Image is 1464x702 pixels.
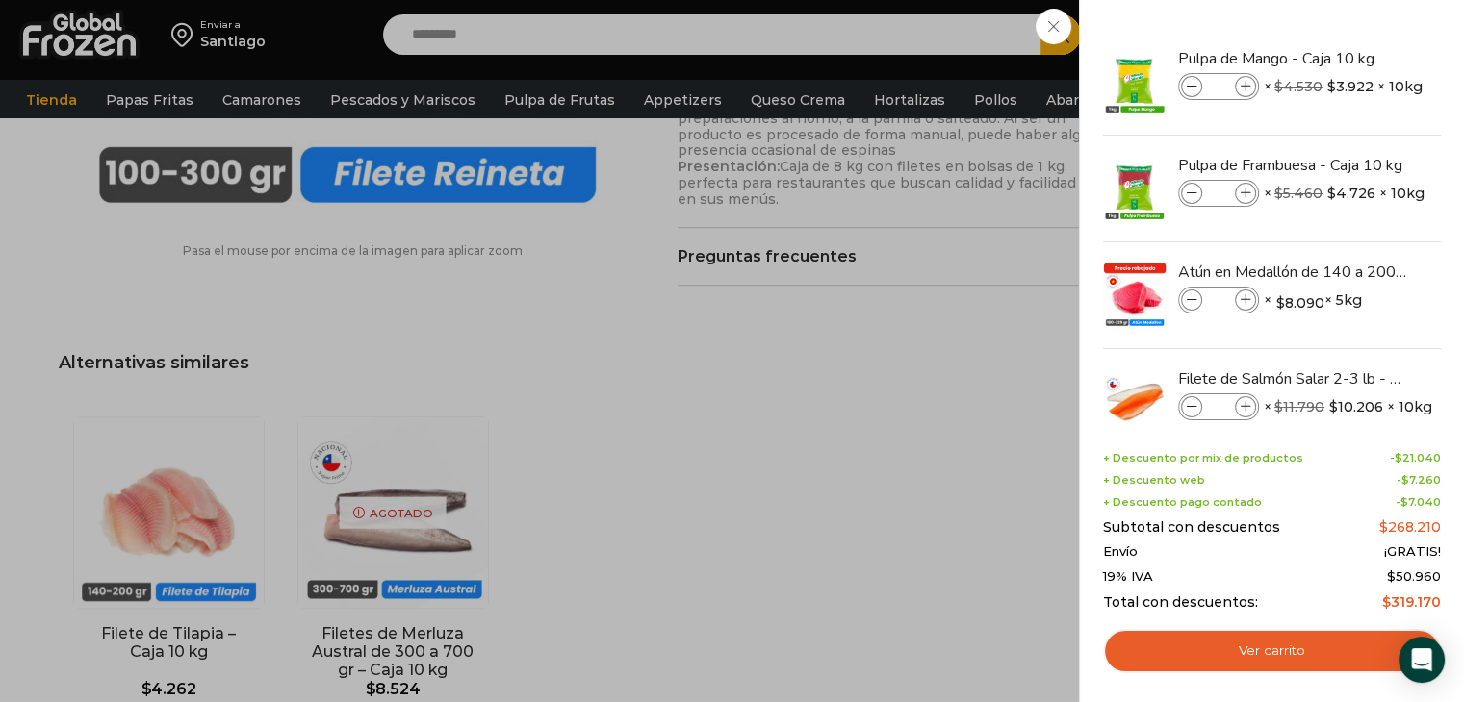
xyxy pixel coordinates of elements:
[1103,544,1138,560] span: Envío
[1384,544,1441,560] span: ¡GRATIS!
[1387,568,1396,584] span: $
[1103,452,1303,464] span: + Descuento por mix de productos
[1401,473,1409,487] span: $
[1390,452,1441,464] span: -
[1327,77,1374,96] bdi: 3.922
[1274,78,1283,95] span: $
[1204,183,1233,204] input: Product quantity
[1401,473,1441,487] bdi: 7.260
[1103,474,1205,487] span: + Descuento web
[1327,184,1375,203] bdi: 4.726
[1382,593,1441,611] bdi: 319.170
[1264,73,1423,100] span: × × 10kg
[1204,396,1233,417] input: Product quantity
[1103,519,1280,536] span: Subtotal con descuentos
[1276,293,1324,313] bdi: 8.090
[1264,180,1425,207] span: × × 10kg
[1264,287,1362,313] span: × × 5kg
[1400,495,1408,509] span: $
[1399,637,1445,683] div: Open Intercom Messenger
[1103,569,1153,585] span: 19% IVA
[1204,76,1233,97] input: Product quantity
[1387,568,1441,584] span: 50.960
[1178,155,1407,176] a: Pulpa de Frambuesa - Caja 10 kg
[1274,185,1323,202] bdi: 5.460
[1397,474,1441,487] span: -
[1329,397,1383,416] bdi: 10.206
[1382,593,1391,611] span: $
[1103,594,1258,611] span: Total con descuentos:
[1274,78,1323,95] bdi: 4.530
[1395,451,1441,464] bdi: 21.040
[1204,289,1233,311] input: Product quantity
[1379,518,1388,536] span: $
[1264,393,1432,420] span: × × 10kg
[1395,451,1402,464] span: $
[1276,293,1285,313] span: $
[1178,368,1407,389] a: Filete de Salmón Salar 2-3 lb - Premium - Caja 10 kg
[1396,496,1441,509] span: -
[1274,398,1283,415] span: $
[1379,518,1441,536] bdi: 268.210
[1274,398,1324,415] bdi: 11.790
[1103,629,1441,673] a: Ver carrito
[1274,185,1283,202] span: $
[1178,48,1407,69] a: Pulpa de Mango - Caja 10 kg
[1400,495,1441,509] bdi: 7.040
[1329,397,1338,416] span: $
[1103,496,1262,509] span: + Descuento pago contado
[1178,262,1407,283] a: Atún en Medallón de 140 a 200 g - Caja 5 kg
[1327,77,1336,96] span: $
[1327,184,1336,203] span: $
